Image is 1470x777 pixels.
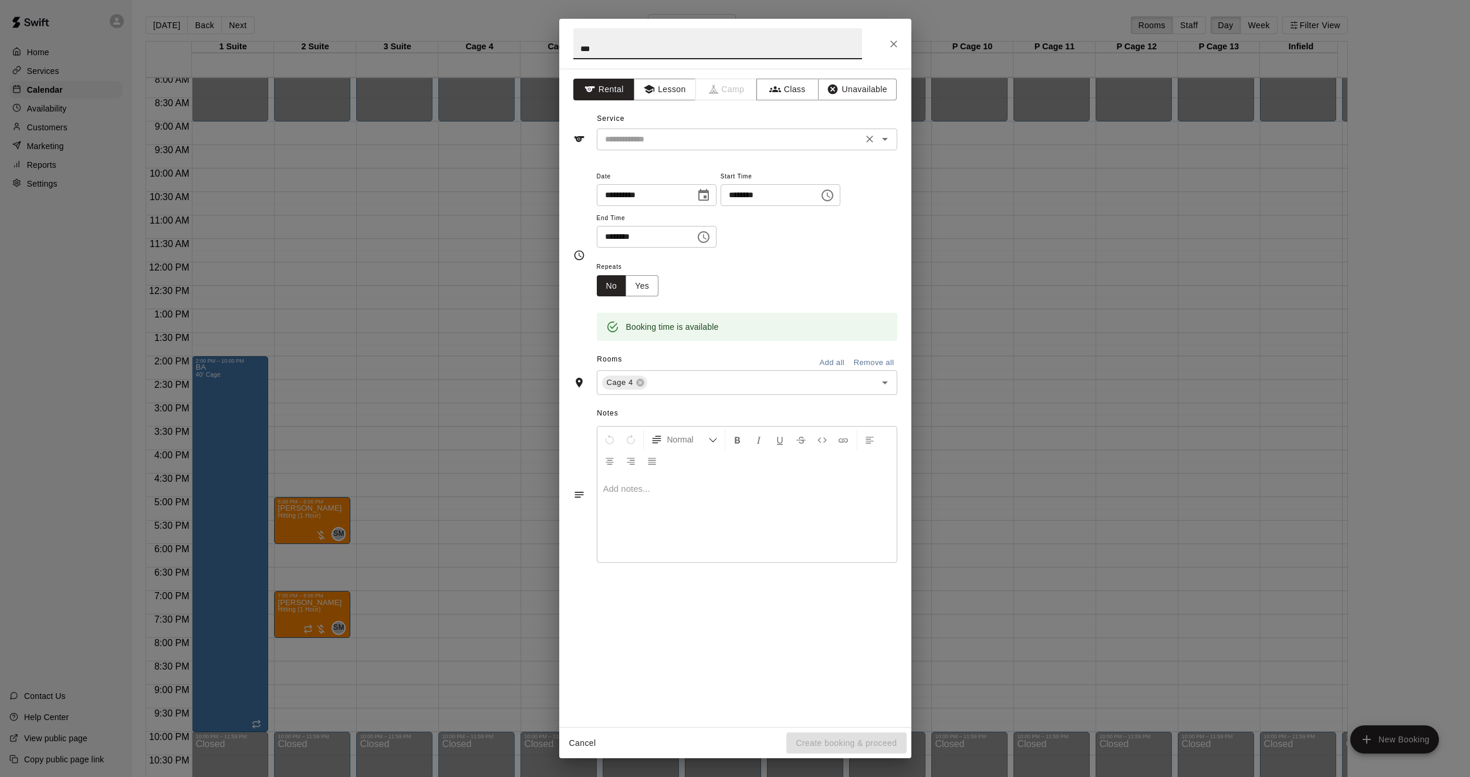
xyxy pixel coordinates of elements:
[756,79,818,100] button: Class
[818,79,897,100] button: Unavailable
[816,184,839,207] button: Choose time, selected time is 7:00 PM
[770,429,790,450] button: Format Underline
[602,376,647,390] div: Cage 4
[600,450,620,471] button: Center Align
[597,259,668,275] span: Repeats
[791,429,811,450] button: Format Strikethrough
[728,429,748,450] button: Format Bold
[667,434,708,445] span: Normal
[621,450,641,471] button: Right Align
[634,79,695,100] button: Lesson
[600,429,620,450] button: Undo
[833,429,853,450] button: Insert Link
[721,169,840,185] span: Start Time
[602,377,638,388] span: Cage 4
[692,225,715,249] button: Choose time, selected time is 8:00 PM
[597,355,622,363] span: Rooms
[877,131,893,147] button: Open
[626,275,658,297] button: Yes
[812,429,832,450] button: Insert Code
[621,429,641,450] button: Redo
[573,249,585,261] svg: Timing
[564,732,601,754] button: Cancel
[851,354,897,372] button: Remove all
[597,275,659,297] div: outlined button group
[861,131,878,147] button: Clear
[883,33,904,55] button: Close
[692,184,715,207] button: Choose date, selected date is Sep 3, 2025
[597,114,624,123] span: Service
[877,374,893,391] button: Open
[597,404,897,423] span: Notes
[573,133,585,145] svg: Service
[597,169,717,185] span: Date
[749,429,769,450] button: Format Italics
[597,275,627,297] button: No
[860,429,880,450] button: Left Align
[573,377,585,388] svg: Rooms
[573,489,585,501] svg: Notes
[696,79,758,100] span: Camps can only be created in the Services page
[642,450,662,471] button: Justify Align
[573,79,635,100] button: Rental
[646,429,722,450] button: Formatting Options
[626,316,719,337] div: Booking time is available
[813,354,851,372] button: Add all
[597,211,717,227] span: End Time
